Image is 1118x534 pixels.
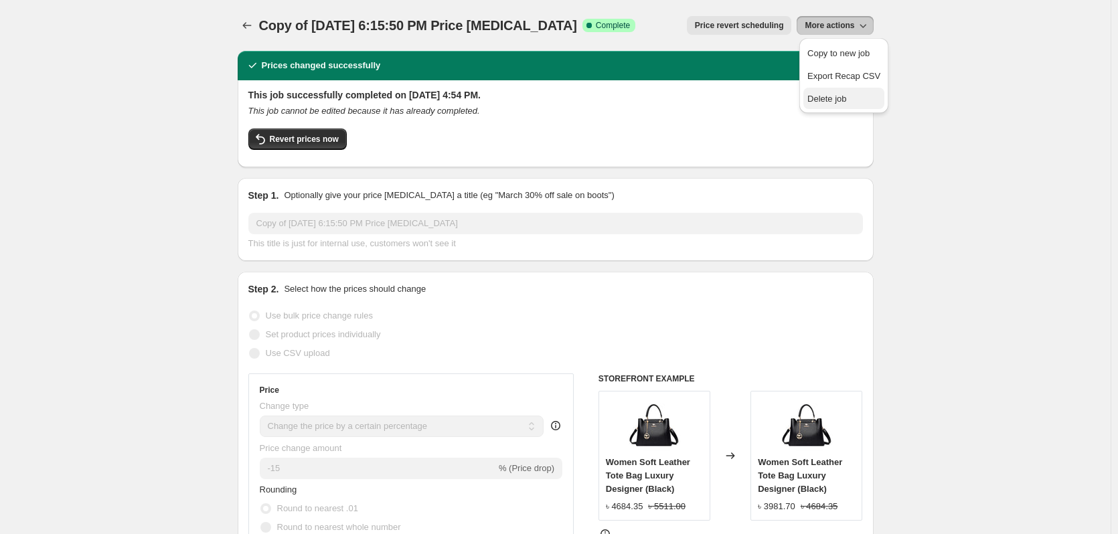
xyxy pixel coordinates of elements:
[266,329,381,339] span: Set product prices individually
[248,213,863,234] input: 30% off holiday sale
[259,18,577,33] span: Copy of [DATE] 6:15:50 PM Price [MEDICAL_DATA]
[270,134,339,145] span: Revert prices now
[807,94,847,104] span: Delete job
[803,88,884,109] button: Delete job
[284,282,426,296] p: Select how the prices should change
[260,458,496,479] input: -15
[807,71,880,81] span: Export Recap CSV
[687,16,792,35] button: Price revert scheduling
[260,385,279,395] h3: Price
[627,398,681,452] img: 6c54da93d07898beb17f1021f4b04020_80x.jpg
[797,16,873,35] button: More actions
[606,500,643,513] div: ৳ 4684.35
[277,522,401,532] span: Round to nearest whole number
[596,20,630,31] span: Complete
[598,373,863,384] h6: STOREFRONT EXAMPLE
[248,128,347,150] button: Revert prices now
[801,500,838,513] strike: ৳ 4684.35
[248,189,279,202] h2: Step 1.
[260,484,297,495] span: Rounding
[803,65,884,86] button: Export Recap CSV
[248,88,863,102] h2: This job successfully completed on [DATE] 4:54 PM.
[284,189,614,202] p: Optionally give your price [MEDICAL_DATA] a title (eg "March 30% off sale on boots")
[695,20,784,31] span: Price revert scheduling
[277,503,358,513] span: Round to nearest .01
[805,20,854,31] span: More actions
[803,42,884,64] button: Copy to new job
[260,401,309,411] span: Change type
[248,106,480,116] i: This job cannot be edited because it has already completed.
[758,457,842,494] span: Women Soft Leather Tote Bag Luxury Designer (Black)
[238,16,256,35] button: Price change jobs
[549,419,562,432] div: help
[758,500,795,513] div: ৳ 3981.70
[780,398,833,452] img: 6c54da93d07898beb17f1021f4b04020_80x.jpg
[499,463,554,473] span: % (Price drop)
[260,443,342,453] span: Price change amount
[648,500,686,513] strike: ৳ 5511.00
[266,348,330,358] span: Use CSV upload
[266,310,373,321] span: Use bulk price change rules
[262,59,381,72] h2: Prices changed successfully
[248,238,456,248] span: This title is just for internal use, customers won't see it
[807,48,870,58] span: Copy to new job
[606,457,690,494] span: Women Soft Leather Tote Bag Luxury Designer (Black)
[248,282,279,296] h2: Step 2.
